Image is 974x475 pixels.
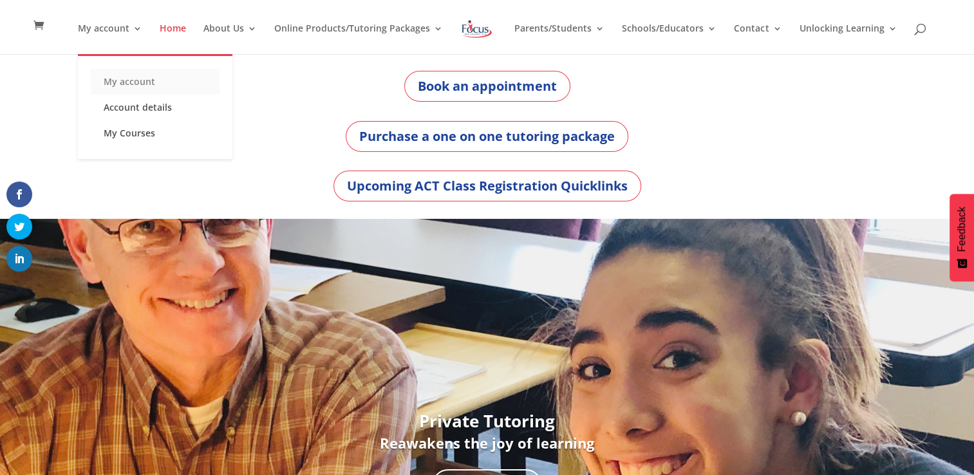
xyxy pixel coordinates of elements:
[380,433,594,452] b: Reawakens the joy of learning
[622,24,716,54] a: Schools/Educators
[950,194,974,281] button: Feedback - Show survey
[274,24,443,54] a: Online Products/Tutoring Packages
[91,120,220,146] a: My Courses
[514,24,604,54] a: Parents/Students
[333,171,641,201] a: Upcoming ACT Class Registration Quicklinks
[346,121,628,152] a: Purchase a one on one tutoring package
[956,207,968,252] span: Feedback
[419,409,555,433] strong: Private Tutoring
[78,24,142,54] a: My account
[734,24,782,54] a: Contact
[160,24,186,54] a: Home
[460,17,494,41] img: Focus on Learning
[203,24,257,54] a: About Us
[91,69,220,95] a: My account
[404,71,570,102] a: Book an appointment
[91,95,220,120] a: Account details
[799,24,897,54] a: Unlocking Learning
